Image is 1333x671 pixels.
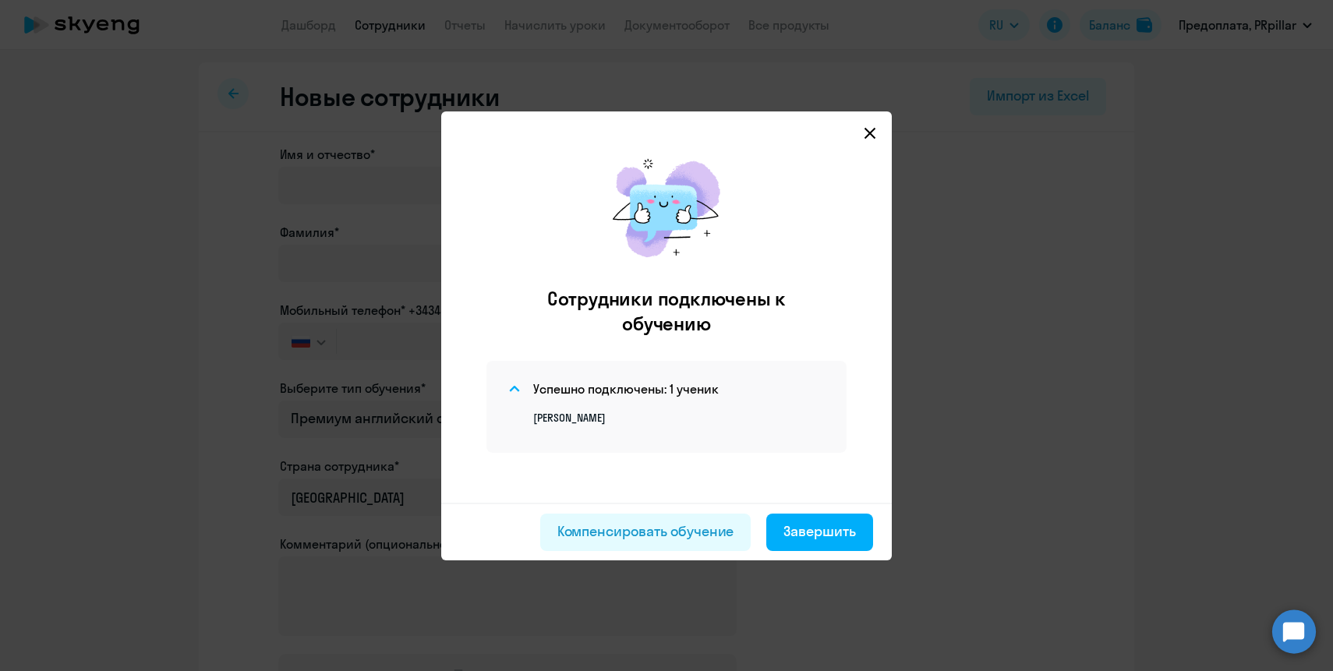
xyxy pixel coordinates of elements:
h4: Успешно подключены: 1 ученик [533,380,719,397]
div: Компенсировать обучение [557,521,734,542]
h2: Сотрудники подключены к обучению [516,286,817,336]
div: Завершить [783,521,856,542]
p: [PERSON_NAME] [533,411,828,425]
button: Компенсировать обучение [540,514,751,551]
button: Завершить [766,514,873,551]
img: results [596,143,737,274]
